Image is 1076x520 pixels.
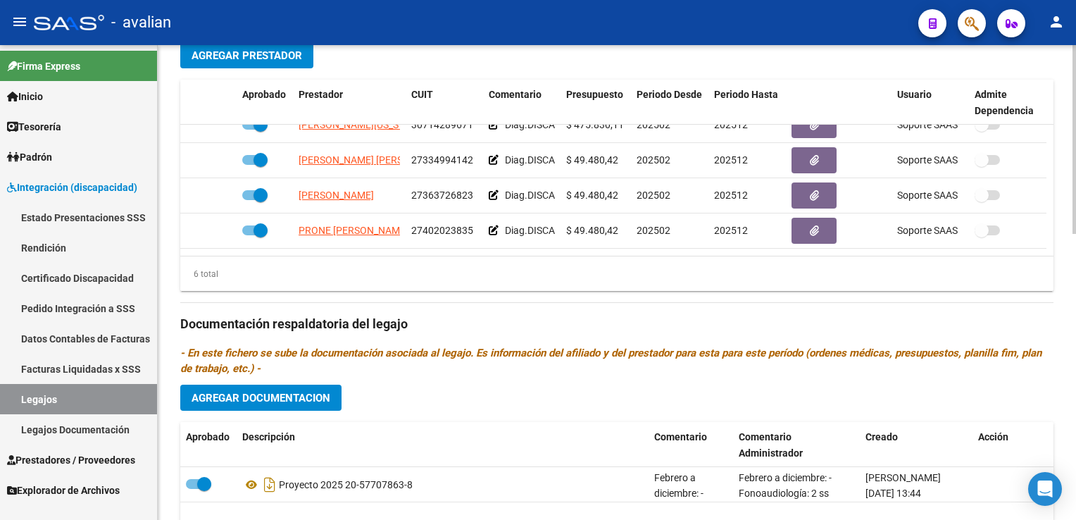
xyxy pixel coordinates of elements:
[739,431,803,459] span: Comentario Administrador
[242,431,295,442] span: Descripción
[637,154,670,166] span: 202502
[1028,472,1062,506] div: Open Intercom Messenger
[637,190,670,201] span: 202502
[566,154,618,166] span: $ 49.480,42
[637,119,670,130] span: 202502
[237,422,649,469] datatable-header-cell: Descripción
[637,225,670,236] span: 202502
[180,266,218,282] div: 6 total
[969,80,1046,126] datatable-header-cell: Admite Dependencia
[505,154,1059,166] span: Diag.DISCAPACIDAD - Prestación autorizada: 60006009- MUSICOTERAPIA / Cant semanal: 1 / Tope mensu...
[192,49,302,62] span: Agregar Prestador
[7,149,52,165] span: Padrón
[411,225,473,236] span: 27402023835
[714,119,748,130] span: 202512
[299,190,374,201] span: [PERSON_NAME]
[483,80,561,126] datatable-header-cell: Comentario
[7,180,137,195] span: Integración (discapacidad)
[293,80,406,126] datatable-header-cell: Prestador
[865,431,898,442] span: Creado
[708,80,786,126] datatable-header-cell: Periodo Hasta
[7,452,135,468] span: Prestadores / Proveedores
[11,13,28,30] mat-icon: menu
[733,422,860,469] datatable-header-cell: Comentario Administrador
[186,431,230,442] span: Aprobado
[897,154,993,166] span: Soporte SAAS [DATE]
[411,154,473,166] span: 27334994142
[299,225,408,236] span: PRONE [PERSON_NAME]
[978,431,1008,442] span: Acción
[411,190,473,201] span: 27363726823
[649,422,733,469] datatable-header-cell: Comentario
[411,89,433,100] span: CUIT
[180,422,237,469] datatable-header-cell: Aprobado
[180,385,342,411] button: Agregar Documentacion
[1048,13,1065,30] mat-icon: person
[242,473,643,496] div: Proyecto 2025 20-57707863-8
[180,314,1053,334] h3: Documentación respaldatoria del legajo
[897,190,993,201] span: Soporte SAAS [DATE]
[892,80,969,126] datatable-header-cell: Usuario
[7,119,61,135] span: Tesorería
[714,190,748,201] span: 202512
[299,119,606,130] span: [PERSON_NAME][US_STATE] & [PERSON_NAME] SIMPLE ASOCIACION
[637,89,702,100] span: Periodo Desde
[242,89,286,100] span: Aprobado
[7,89,43,104] span: Inicio
[411,119,473,130] span: 30714289671
[897,89,932,100] span: Usuario
[897,225,993,236] span: Soporte SAAS [DATE]
[505,225,1051,236] span: Diag.DISCAPACIDAD - Prestación autorizada: 60006005- PSICOTERAPIA / Cant semanal: 1 / Tope mensua...
[192,392,330,404] span: Agregar Documentacion
[714,89,778,100] span: Periodo Hasta
[566,225,618,236] span: $ 49.480,42
[299,89,343,100] span: Prestador
[237,80,293,126] datatable-header-cell: Aprobado
[180,42,313,68] button: Agregar Prestador
[566,89,623,100] span: Presupuesto
[975,89,1034,116] span: Admite Dependencia
[566,119,624,130] span: $ 475.830,11
[299,154,451,166] span: [PERSON_NAME] [PERSON_NAME]
[180,347,1041,375] i: - En este fichero se sube la documentación asociada al legajo. Es información del afiliado y del ...
[714,225,748,236] span: 202512
[865,472,941,483] span: [PERSON_NAME]
[631,80,708,126] datatable-header-cell: Periodo Desde
[489,89,542,100] span: Comentario
[865,488,921,499] span: [DATE] 13:44
[566,190,618,201] span: $ 49.480,42
[406,80,483,126] datatable-header-cell: CUIT
[261,473,279,496] i: Descargar documento
[860,422,972,469] datatable-header-cell: Creado
[972,422,1043,469] datatable-header-cell: Acción
[897,119,993,130] span: Soporte SAAS [DATE]
[7,483,120,498] span: Explorador de Archivos
[714,154,748,166] span: 202512
[561,80,631,126] datatable-header-cell: Presupuesto
[654,431,707,442] span: Comentario
[111,7,171,38] span: - avalian
[7,58,80,74] span: Firma Express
